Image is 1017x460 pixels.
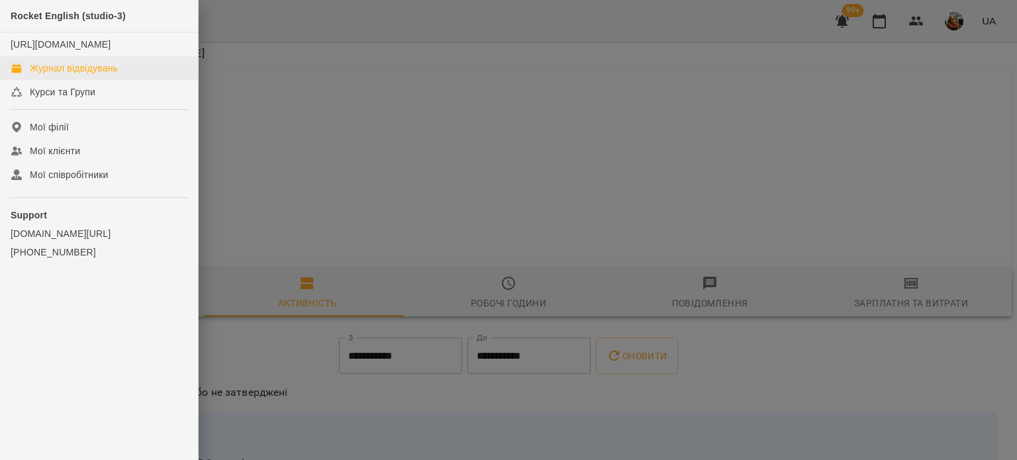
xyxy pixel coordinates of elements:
div: Журнал відвідувань [30,62,118,75]
a: [DOMAIN_NAME][URL] [11,227,187,240]
div: Курси та Групи [30,85,95,99]
p: Support [11,208,187,222]
div: Мої співробітники [30,168,109,181]
a: [URL][DOMAIN_NAME] [11,39,111,50]
span: Rocket English (studio-3) [11,11,126,21]
div: Мої філії [30,120,69,134]
a: [PHONE_NUMBER] [11,246,187,259]
div: Мої клієнти [30,144,80,158]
